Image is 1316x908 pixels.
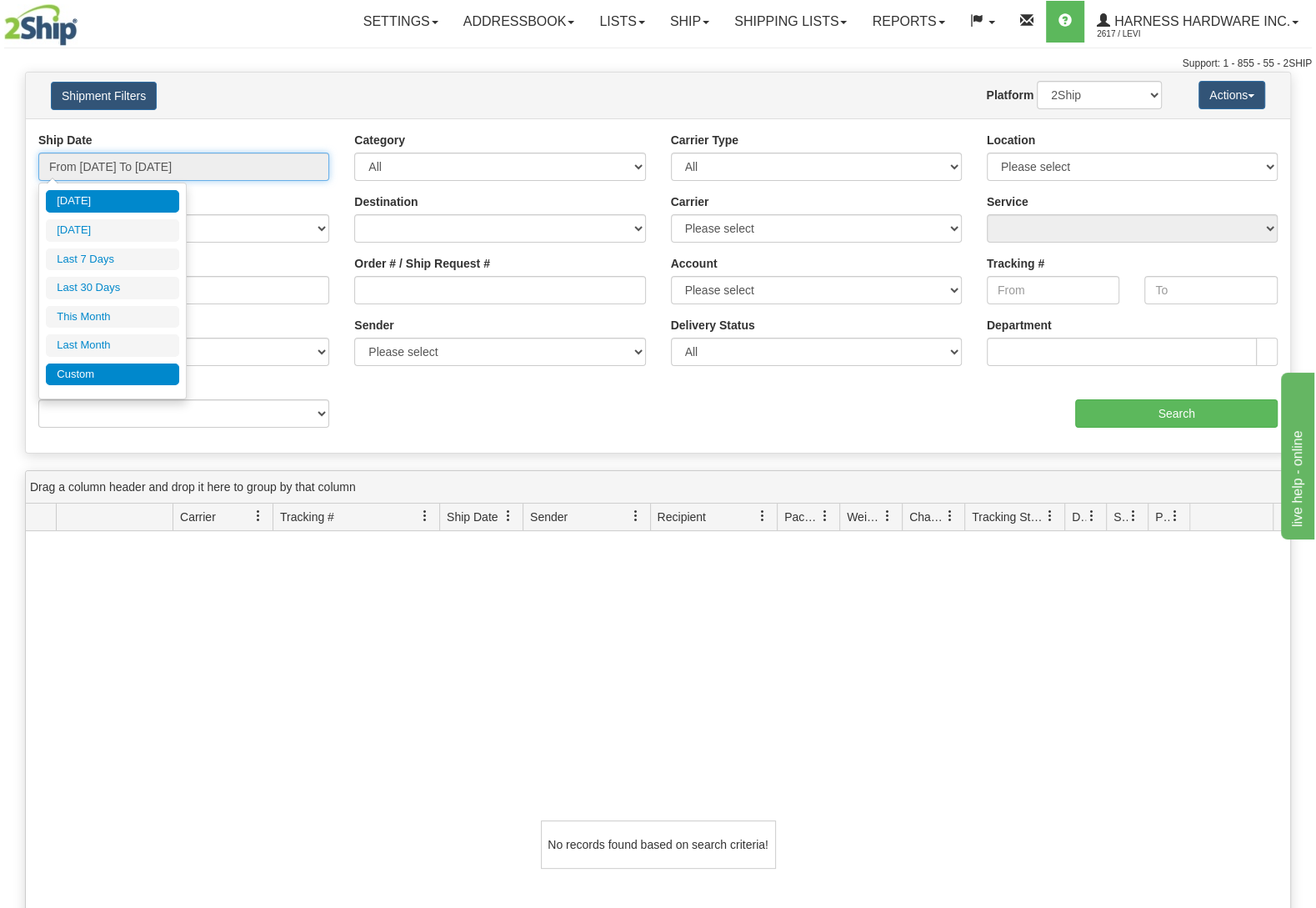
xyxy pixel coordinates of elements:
a: Ship Date filter column settings [494,502,523,530]
div: Support: 1 - 855 - 55 - 2SHIP [4,57,1312,71]
span: Weight [847,509,882,525]
div: live help - online [13,10,154,30]
span: Sender [530,509,568,525]
a: Recipient filter column settings [748,502,777,530]
input: From [987,276,1120,304]
span: Packages [784,509,819,525]
a: Reports [859,1,957,43]
label: Platform [986,87,1033,103]
span: Shipment Issues [1113,509,1128,525]
a: Pickup Status filter column settings [1161,502,1189,530]
span: Pickup Status [1155,509,1169,525]
a: Tracking Status filter column settings [1036,502,1064,530]
span: Carrier [180,509,216,525]
span: Charge [909,509,944,525]
span: Tracking # [280,509,334,525]
a: Shipping lists [722,1,859,43]
span: Harness Hardware Inc. [1110,14,1290,28]
label: Department [987,317,1052,334]
a: Tracking # filter column settings [411,502,439,530]
label: Service [987,193,1028,210]
label: Account [671,255,718,272]
li: [DATE] [46,219,179,242]
a: Ship [658,1,722,43]
li: Last 30 Days [46,277,179,299]
label: Order # / Ship Request # [354,255,490,272]
a: Harness Hardware Inc. 2617 / Levi [1084,1,1311,43]
span: Tracking Status [972,509,1044,525]
li: [DATE] [46,190,179,213]
button: Shipment Filters [51,82,157,110]
li: This Month [46,306,179,329]
li: Last 7 Days [46,248,179,271]
label: Ship Date [38,132,93,148]
span: Delivery Status [1072,509,1086,525]
li: Last Month [46,334,179,357]
button: Actions [1198,81,1265,109]
a: Sender filter column settings [622,502,650,530]
a: Shipment Issues filter column settings [1119,502,1148,530]
a: Weight filter column settings [873,502,902,530]
label: Category [354,132,405,148]
a: Carrier filter column settings [244,502,273,530]
a: Charge filter column settings [936,502,964,530]
a: Delivery Status filter column settings [1078,502,1106,530]
div: No records found based on search criteria! [541,820,776,869]
label: Carrier [671,193,709,210]
img: logo2617.jpg [4,4,78,46]
label: Tracking # [987,255,1044,272]
div: grid grouping header [26,471,1290,504]
iframe: chat widget [1278,369,1314,539]
label: Carrier Type [671,132,738,148]
a: Lists [587,1,657,43]
li: Custom [46,364,179,386]
input: To [1144,276,1278,304]
span: 2617 / Levi [1097,26,1222,43]
span: Ship Date [447,509,498,525]
label: Sender [354,317,393,334]
a: Settings [351,1,451,43]
span: Recipient [658,509,706,525]
a: Packages filter column settings [811,502,839,530]
label: Delivery Status [671,317,755,334]
input: Search [1075,399,1278,428]
label: Destination [354,193,418,210]
label: Location [987,132,1035,148]
a: Addressbook [451,1,588,43]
